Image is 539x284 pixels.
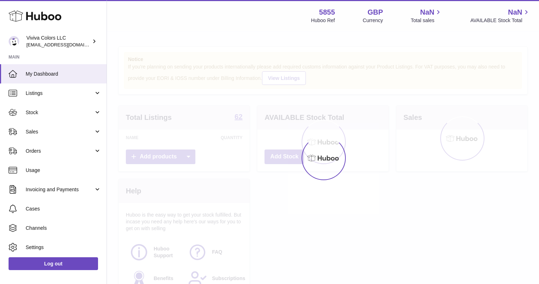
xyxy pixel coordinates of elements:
span: NaN [508,7,522,17]
div: Currency [363,17,383,24]
span: Stock [26,109,94,116]
span: [EMAIL_ADDRESS][DOMAIN_NAME] [26,42,105,47]
img: internalAdmin-5855@internal.huboo.com [9,36,19,47]
span: AVAILABLE Stock Total [470,17,530,24]
span: My Dashboard [26,71,101,77]
strong: GBP [368,7,383,17]
a: NaN AVAILABLE Stock Total [470,7,530,24]
div: Huboo Ref [311,17,335,24]
span: Listings [26,90,94,97]
span: Invoicing and Payments [26,186,94,193]
span: NaN [420,7,434,17]
span: Cases [26,206,101,212]
a: Log out [9,257,98,270]
div: Viviva Colors LLC [26,35,91,48]
span: Total sales [411,17,442,24]
span: Channels [26,225,101,232]
strong: 5855 [319,7,335,17]
span: Usage [26,167,101,174]
a: NaN Total sales [411,7,442,24]
span: Sales [26,128,94,135]
span: Orders [26,148,94,154]
span: Settings [26,244,101,251]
